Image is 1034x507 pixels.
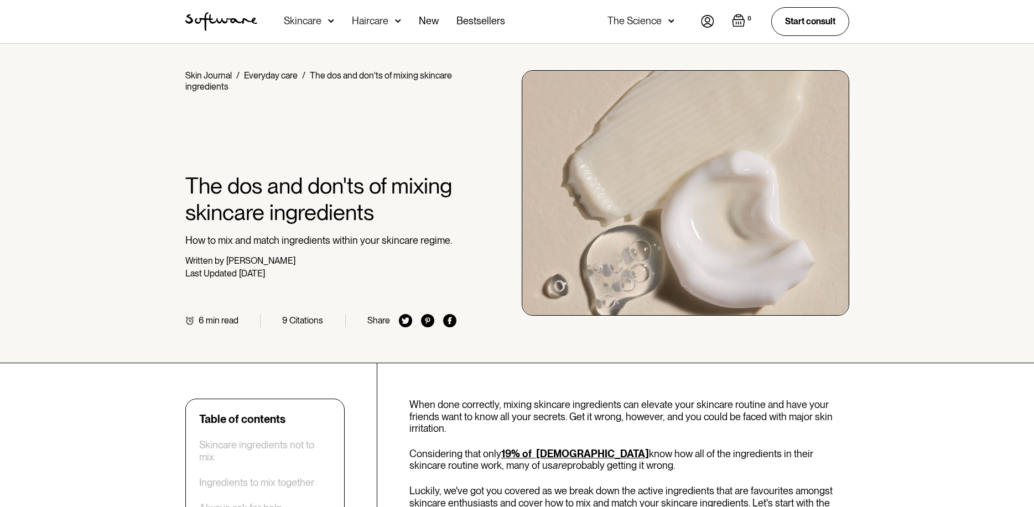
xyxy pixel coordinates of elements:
h1: The dos and don'ts of mixing skincare ingredients [185,173,457,226]
div: / [302,70,305,81]
div: Last Updated [185,268,237,279]
div: [PERSON_NAME] [226,255,295,266]
img: facebook icon [443,314,456,327]
div: min read [206,315,238,326]
div: Citations [289,315,323,326]
div: Written by [185,255,224,266]
img: arrow down [668,15,674,27]
div: [DATE] [239,268,265,279]
img: twitter icon [399,314,412,327]
a: 19% of [DEMOGRAPHIC_DATA] [501,448,649,459]
div: Skincare [284,15,321,27]
div: Share [367,315,390,326]
img: arrow down [328,15,334,27]
div: 6 [199,315,204,326]
div: Haircare [352,15,388,27]
a: Open empty cart [732,14,754,29]
a: Skincare ingredients not to mix [199,439,331,463]
a: Skin Journal [185,70,232,81]
img: pinterest icon [421,314,434,327]
em: are [553,459,567,471]
div: The dos and don'ts of mixing skincare ingredients [185,70,452,92]
div: / [236,70,240,81]
a: Everyday care [244,70,298,81]
div: 9 [282,315,287,326]
div: The Science [607,15,662,27]
div: 0 [745,14,754,24]
p: When done correctly, mixing skincare ingredients can elevate your skincare routine and have your ... [409,399,849,435]
p: How to mix and match ingredients within your skincare regime. [185,234,457,247]
a: Ingredients to mix together [199,477,314,489]
a: home [185,12,257,31]
p: Considering that only know how all of the ingredients in their skincare routine work, many of us ... [409,448,849,472]
img: Software Logo [185,12,257,31]
a: Start consult [771,7,849,35]
div: Table of contents [199,412,285,426]
img: arrow down [395,15,401,27]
